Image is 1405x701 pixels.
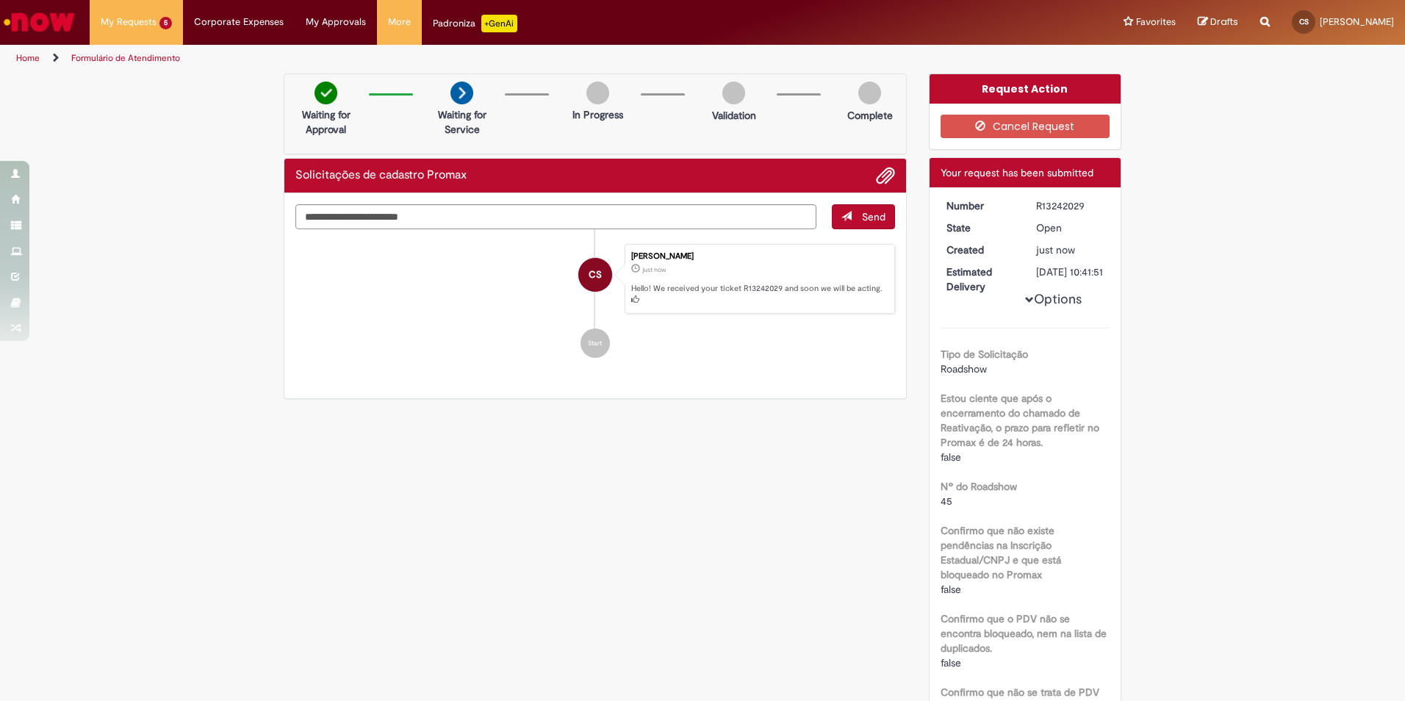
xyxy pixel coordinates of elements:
[941,166,1093,179] span: Your request has been submitted
[631,283,887,306] p: Hello! We received your ticket R13242029 and soon we will be acting.
[481,15,517,32] p: +GenAi
[941,656,961,669] span: false
[16,52,40,64] a: Home
[194,15,284,29] span: Corporate Expenses
[1299,17,1309,26] span: CS
[1198,15,1238,29] a: Drafts
[295,204,816,229] textarea: Type your message here...
[935,265,1026,294] dt: Estimated Delivery
[295,229,895,373] ul: Ticket history
[1036,243,1075,256] span: just now
[722,82,745,104] img: img-circle-grey.png
[941,495,952,508] span: 45
[572,107,623,122] p: In Progress
[941,612,1107,655] b: Confirmo que o PDV não se encontra bloqueado, nem na lista de duplicados.
[306,15,366,29] span: My Approvals
[1320,15,1394,28] span: [PERSON_NAME]
[315,82,337,104] img: check-circle-green.png
[1036,220,1104,235] div: Open
[295,244,895,314] li: Camila Silva
[941,450,961,464] span: false
[101,15,157,29] span: My Requests
[450,82,473,104] img: arrow-next.png
[159,17,172,29] span: 5
[589,257,602,292] span: CS
[11,45,926,72] ul: Page breadcrumbs
[941,583,961,596] span: false
[832,204,895,229] button: Send
[941,524,1061,581] b: Confirmo que não existe pendências na Inscrição Estadual/CNPJ e que está bloqueado no Promax
[1036,243,1075,256] time: 28/08/2025 14:41:31
[578,258,612,292] div: Camila Silva
[388,15,411,29] span: More
[1210,15,1238,29] span: Drafts
[941,392,1099,449] b: Estou ciente que após o encerramento do chamado de Reativação, o prazo para refletir no Promax é ...
[1036,265,1104,279] div: [DATE] 10:41:51
[876,166,895,185] button: Add attachments
[426,107,497,137] p: Waiting for Service
[935,198,1026,213] dt: Number
[847,108,893,123] p: Complete
[642,265,666,274] span: just now
[290,107,362,137] p: Waiting for Approval
[858,82,881,104] img: img-circle-grey.png
[642,265,666,274] time: 28/08/2025 14:41:31
[631,252,887,261] div: [PERSON_NAME]
[941,480,1017,493] b: Nº do Roadshow
[71,52,180,64] a: Formulário de Atendimento
[935,242,1026,257] dt: Created
[586,82,609,104] img: img-circle-grey.png
[935,220,1026,235] dt: State
[295,169,467,182] h2: Solicitações de cadastro Promax Ticket history
[1136,15,1176,29] span: Favorites
[862,210,885,223] span: Send
[433,15,517,32] div: Padroniza
[941,115,1110,138] button: Cancel Request
[941,362,987,375] span: Roadshow
[712,108,756,123] p: Validation
[1,7,77,37] img: ServiceNow
[930,74,1121,104] div: Request Action
[1036,198,1104,213] div: R13242029
[941,348,1028,361] b: Tipo de Solicitação
[1036,242,1104,257] div: 28/08/2025 14:41:31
